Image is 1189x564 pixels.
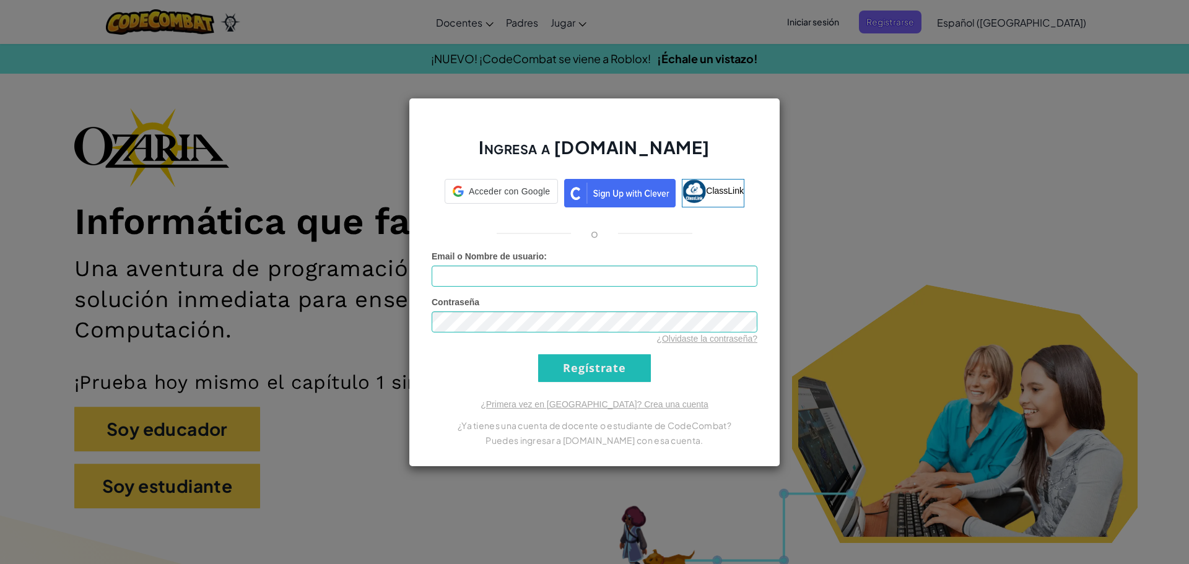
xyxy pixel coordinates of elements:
[432,250,547,262] label: :
[564,179,676,207] img: clever_sso_button@2x.png
[481,399,708,409] a: ¿Primera vez en [GEOGRAPHIC_DATA]? Crea una cuenta
[656,334,757,344] a: ¿Olvidaste la contraseña?
[432,418,757,433] p: ¿Ya tienes una cuenta de docente o estudiante de CodeCombat?
[432,136,757,171] h2: Ingresa a [DOMAIN_NAME]
[706,185,744,195] span: ClassLink
[445,179,558,207] a: Acceder con Google
[682,180,706,203] img: classlink-logo-small.png
[432,297,479,307] span: Contraseña
[445,179,558,204] div: Acceder con Google
[538,354,651,382] input: Regístrate
[469,185,550,197] span: Acceder con Google
[432,251,544,261] span: Email o Nombre de usuario
[591,226,598,241] p: o
[432,433,757,448] p: Puedes ingresar a [DOMAIN_NAME] con esa cuenta.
